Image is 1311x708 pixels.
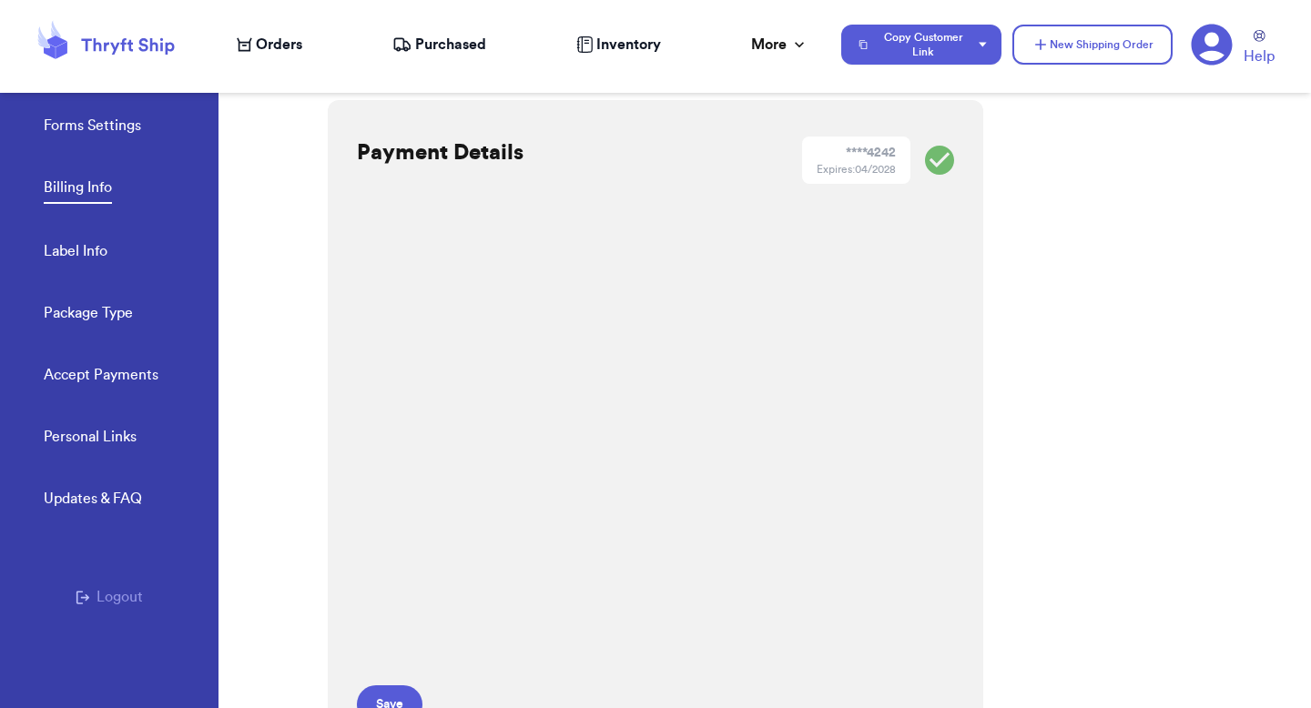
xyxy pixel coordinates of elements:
[392,34,486,56] a: Purchased
[44,364,158,389] a: Accept Payments
[353,217,758,671] iframe: To enrich screen reader interactions, please activate Accessibility in Grammarly extension settings
[357,138,523,167] h2: Payment Details
[44,115,141,140] a: Forms Settings
[44,240,107,266] a: Label Info
[44,488,142,510] div: Updates & FAQ
[596,34,661,56] span: Inventory
[44,426,137,451] a: Personal Links
[1244,30,1275,67] a: Help
[841,25,1001,65] button: Copy Customer Link
[256,34,302,56] span: Orders
[44,488,142,513] a: Updates & FAQ
[76,586,143,608] button: Logout
[237,34,302,56] a: Orders
[1244,46,1275,67] span: Help
[44,302,133,328] a: Package Type
[576,34,661,56] a: Inventory
[1012,25,1173,65] button: New Shipping Order
[415,34,486,56] span: Purchased
[751,34,808,56] div: More
[44,177,112,204] a: Billing Info
[817,162,896,177] div: Expires: 04/2028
